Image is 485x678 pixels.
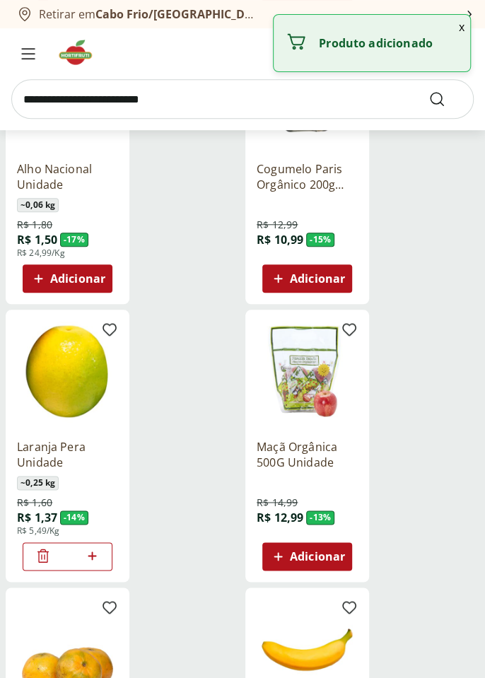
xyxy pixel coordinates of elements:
[428,90,462,107] button: Submit Search
[17,439,118,470] a: Laranja Pera Unidade
[57,38,104,66] img: Hortifruti
[17,198,59,212] span: ~ 0,06 kg
[60,233,88,247] span: - 17 %
[17,232,57,247] span: R$ 1,50
[11,37,45,71] button: Menu
[23,264,112,293] button: Adicionar
[17,321,118,422] img: Laranja Pera Unidade
[306,510,334,525] span: - 13 %
[257,321,358,422] img: Maçã Orgânica 500G Unidade
[306,233,334,247] span: - 15 %
[17,218,52,232] span: R$ 1,80
[319,36,459,50] p: Produto adicionado
[17,525,60,537] span: R$ 5,49/Kg
[257,232,303,247] span: R$ 10,99
[17,247,65,259] span: R$ 24,99/Kg
[290,551,345,562] span: Adicionar
[257,218,298,232] span: R$ 12,99
[50,273,105,284] span: Adicionar
[17,510,57,525] span: R$ 1,37
[257,496,298,510] span: R$ 14,99
[11,79,474,119] input: search
[453,15,470,39] button: Fechar notificação
[290,273,345,284] span: Adicionar
[17,161,118,192] a: Alho Nacional Unidade
[17,496,52,510] span: R$ 1,60
[262,542,352,571] button: Adicionar
[39,8,259,21] span: Retirar em
[257,510,303,525] span: R$ 12,99
[257,161,358,192] a: Cogumelo Paris Orgânico 200g Unidade
[17,476,59,490] span: ~ 0,25 kg
[95,6,270,22] b: Cabo Frio/[GEOGRAPHIC_DATA]
[262,264,352,293] button: Adicionar
[60,510,88,525] span: - 14 %
[257,439,358,470] a: Maçã Orgânica 500G Unidade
